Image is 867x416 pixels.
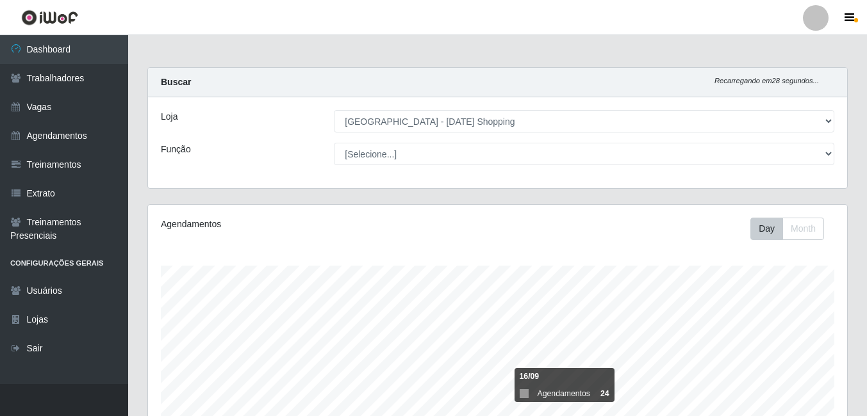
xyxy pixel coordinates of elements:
[750,218,783,240] button: Day
[782,218,824,240] button: Month
[161,110,178,124] label: Loja
[750,218,834,240] div: Toolbar with button groups
[161,143,191,156] label: Função
[714,77,819,84] i: Recarregando em 28 segundos...
[21,10,78,26] img: CoreUI Logo
[161,218,430,231] div: Agendamentos
[750,218,824,240] div: First group
[161,77,191,87] strong: Buscar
